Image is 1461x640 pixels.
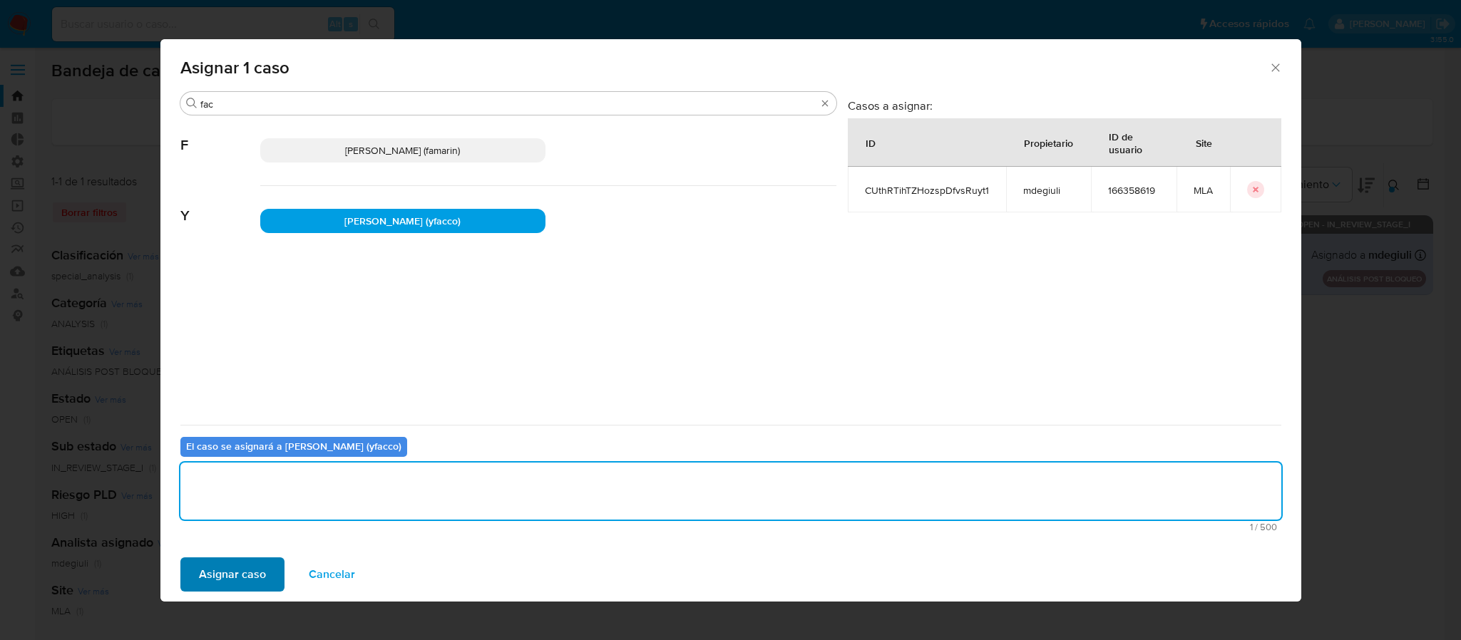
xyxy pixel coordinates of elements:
[1247,181,1264,198] button: icon-button
[1179,125,1229,160] div: Site
[180,186,260,224] span: Y
[290,557,374,592] button: Cancelar
[186,439,401,453] b: El caso se asignará a [PERSON_NAME] (yfacco)
[1108,184,1159,197] span: 166358619
[260,209,545,233] div: [PERSON_NAME] (yfacco)
[200,98,816,110] input: Buscar analista
[260,138,545,162] div: [PERSON_NAME] (famarin)
[819,98,831,109] button: Borrar
[849,125,893,160] div: ID
[1007,125,1090,160] div: Propietario
[1023,184,1074,197] span: mdegiuli
[185,522,1277,532] span: Máximo 500 caracteres
[345,143,460,158] span: [PERSON_NAME] (famarin)
[180,115,260,154] span: F
[160,39,1301,602] div: assign-modal
[180,557,284,592] button: Asignar caso
[180,59,1269,76] span: Asignar 1 caso
[865,184,989,197] span: CUthRTihTZHozspDfvsRuyt1
[1268,61,1281,73] button: Cerrar ventana
[1194,184,1213,197] span: MLA
[186,98,198,109] button: Buscar
[309,559,355,590] span: Cancelar
[1092,119,1176,166] div: ID de usuario
[344,214,461,228] span: [PERSON_NAME] (yfacco)
[199,559,266,590] span: Asignar caso
[848,98,1281,113] h3: Casos a asignar:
